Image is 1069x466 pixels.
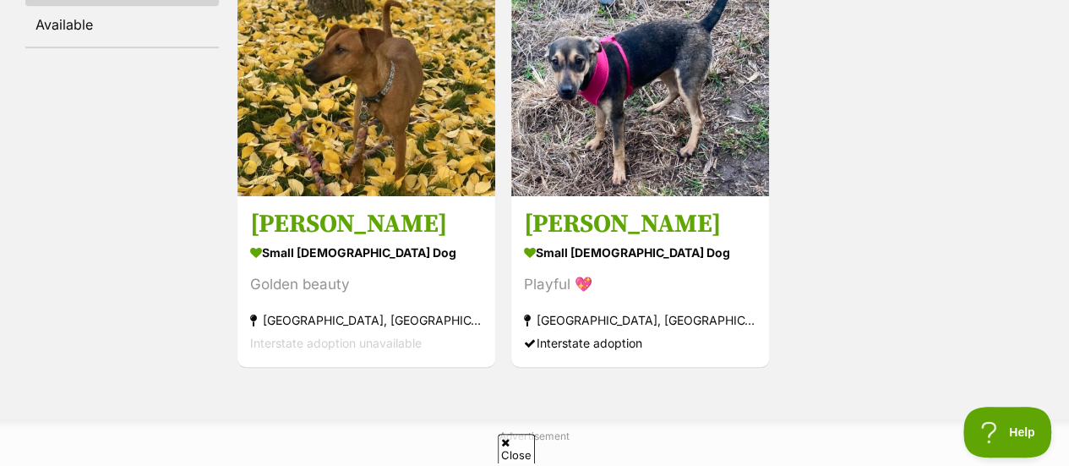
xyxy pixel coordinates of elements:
[250,336,422,350] span: Interstate adoption unavailable
[250,273,483,296] div: Golden beauty
[524,208,756,240] h3: [PERSON_NAME]
[524,273,756,296] div: Playful 💖
[250,208,483,240] h3: [PERSON_NAME]
[237,195,495,367] a: [PERSON_NAME] small [DEMOGRAPHIC_DATA] Dog Golden beauty [GEOGRAPHIC_DATA], [GEOGRAPHIC_DATA] Int...
[524,309,756,332] div: [GEOGRAPHIC_DATA], [GEOGRAPHIC_DATA]
[250,309,483,332] div: [GEOGRAPHIC_DATA], [GEOGRAPHIC_DATA]
[498,434,535,463] span: Close
[25,9,219,40] a: Available
[963,407,1052,458] iframe: Help Scout Beacon - Open
[511,195,769,367] a: [PERSON_NAME] small [DEMOGRAPHIC_DATA] Dog Playful 💖 [GEOGRAPHIC_DATA], [GEOGRAPHIC_DATA] Interst...
[524,240,756,265] div: small [DEMOGRAPHIC_DATA] Dog
[250,240,483,265] div: small [DEMOGRAPHIC_DATA] Dog
[524,332,756,354] div: Interstate adoption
